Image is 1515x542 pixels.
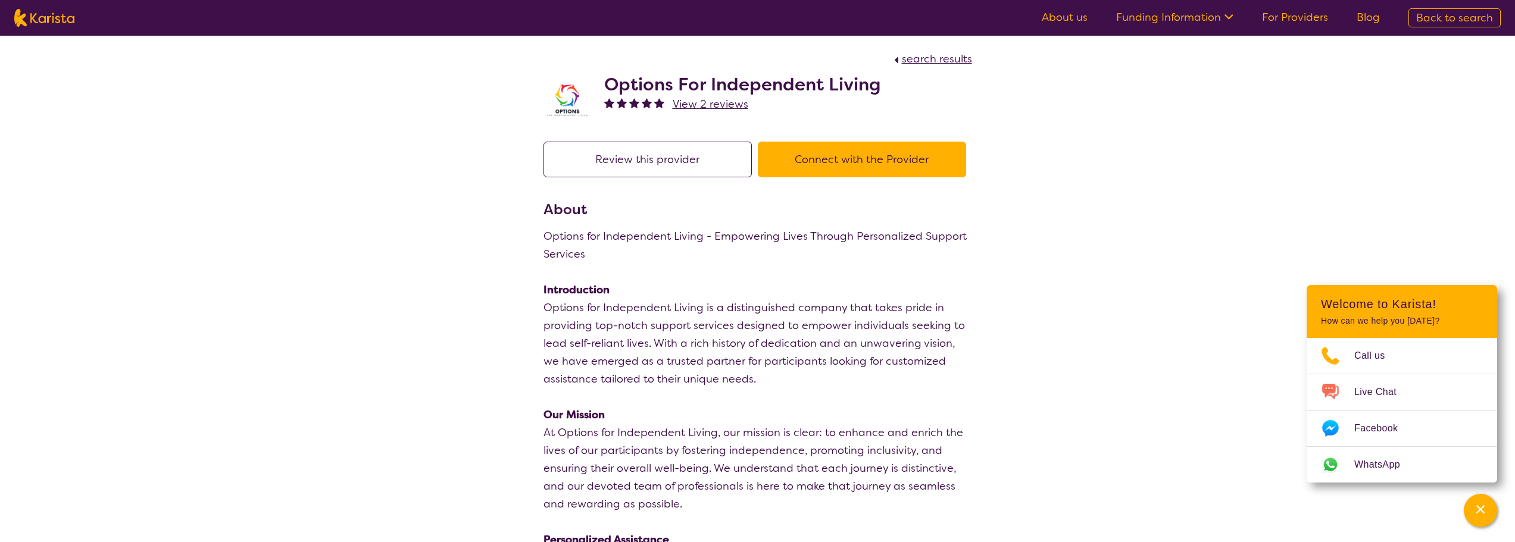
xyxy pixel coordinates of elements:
[1354,419,1412,437] span: Facebook
[1464,494,1497,527] button: Channel Menu
[1321,297,1483,311] h2: Welcome to Karista!
[1116,10,1233,24] a: Funding Information
[1354,347,1400,365] span: Call us
[654,98,664,108] img: fullstar
[14,9,74,27] img: Karista logo
[543,227,972,263] p: Options for Independent Living - Empowering Lives Through Personalized Support Services
[902,52,972,66] span: search results
[543,152,758,167] a: Review this provider
[758,152,972,167] a: Connect with the Provider
[1042,10,1088,24] a: About us
[1354,383,1411,401] span: Live Chat
[617,98,627,108] img: fullstar
[604,98,614,108] img: fullstar
[543,142,752,177] button: Review this provider
[642,98,652,108] img: fullstar
[543,283,610,297] strong: Introduction
[1307,447,1497,483] a: Web link opens in a new tab.
[1262,10,1328,24] a: For Providers
[543,408,605,422] strong: Our Mission
[604,74,880,95] h2: Options For Independent Living
[1307,338,1497,483] ul: Choose channel
[543,299,972,388] p: Options for Independent Living is a distinguished company that takes pride in providing top-notch...
[758,142,966,177] button: Connect with the Provider
[543,424,972,513] p: At Options for Independent Living, our mission is clear: to enhance and enrich the lives of our p...
[1357,10,1380,24] a: Blog
[1307,285,1497,483] div: Channel Menu
[1416,11,1493,25] span: Back to search
[673,97,748,111] span: View 2 reviews
[1354,456,1414,474] span: WhatsApp
[1321,316,1483,326] p: How can we help you [DATE]?
[543,84,591,117] img: stgs1ttov8uwf8tdpp19.png
[891,52,972,66] a: search results
[673,95,748,113] a: View 2 reviews
[629,98,639,108] img: fullstar
[1408,8,1501,27] a: Back to search
[543,199,972,220] h3: About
